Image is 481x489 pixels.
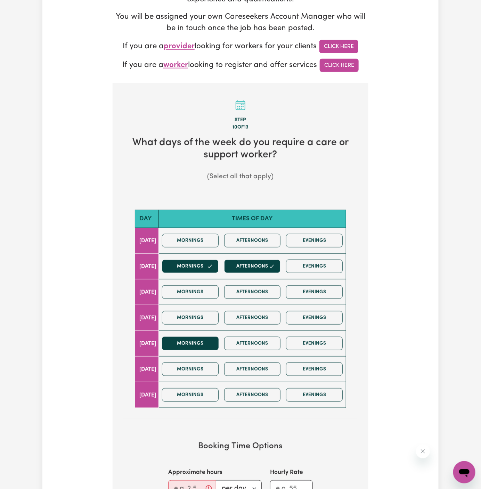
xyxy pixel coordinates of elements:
td: [DATE] [135,357,159,382]
iframe: Button to launch messaging window [453,461,475,483]
button: Evenings [286,234,343,247]
button: Mornings [162,388,219,402]
button: Mornings [162,234,219,247]
a: Click Here [320,59,359,72]
button: Evenings [286,388,343,402]
td: [DATE] [135,382,159,408]
span: Need any help? [4,5,42,10]
label: Hourly Rate [270,468,303,477]
td: [DATE] [135,331,159,357]
p: You will be assigned your own Careseekers Account Manager who will be in touch once the job has b... [113,11,368,34]
button: Mornings [162,311,219,325]
h2: What days of the week do you require a care or support worker? [124,137,357,161]
h3: Booking Time Options [135,441,346,451]
button: Afternoons [224,337,281,350]
th: Day [135,210,159,228]
button: Mornings [162,260,219,273]
span: worker [163,61,188,69]
div: 10 of 13 [124,124,357,131]
p: If you are a looking to register and offer services [113,59,368,72]
button: Afternoons [224,234,281,247]
a: Click Here [319,40,358,53]
button: Afternoons [224,311,281,325]
label: Approximate hours [168,468,222,477]
td: [DATE] [135,305,159,331]
iframe: Close message [416,445,430,458]
span: provider [164,42,195,50]
button: Afternoons [224,388,281,402]
td: [DATE] [135,228,159,254]
button: Mornings [162,285,219,299]
button: Evenings [286,285,343,299]
div: Step [124,116,357,124]
button: Evenings [286,260,343,273]
td: [DATE] [135,279,159,305]
button: Afternoons [224,285,281,299]
button: Afternoons [224,260,281,273]
p: If you are a looking for workers for your clients [113,40,368,53]
button: Evenings [286,311,343,325]
button: Evenings [286,362,343,376]
button: Mornings [162,337,219,350]
td: [DATE] [135,254,159,279]
button: Mornings [162,362,219,376]
p: (Select all that apply) [124,172,357,182]
th: Times of day [159,210,346,228]
button: Evenings [286,337,343,350]
button: Afternoons [224,362,281,376]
